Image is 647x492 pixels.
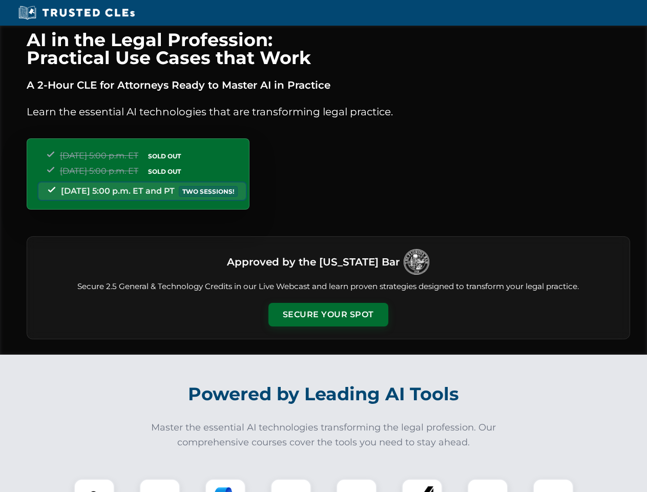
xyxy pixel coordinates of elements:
h2: Powered by Leading AI Tools [40,376,608,412]
span: SOLD OUT [144,166,184,177]
span: SOLD OUT [144,151,184,161]
span: [DATE] 5:00 p.m. ET [60,151,138,160]
img: Trusted CLEs [15,5,138,20]
button: Secure Your Spot [268,303,388,326]
h1: AI in the Legal Profession: Practical Use Cases that Work [27,31,630,67]
h3: Approved by the [US_STATE] Bar [227,253,400,271]
p: Master the essential AI technologies transforming the legal profession. Our comprehensive courses... [144,420,503,450]
p: Secure 2.5 General & Technology Credits in our Live Webcast and learn proven strategies designed ... [39,281,617,293]
p: Learn the essential AI technologies that are transforming legal practice. [27,104,630,120]
img: Logo [404,249,429,275]
p: A 2-Hour CLE for Attorneys Ready to Master AI in Practice [27,77,630,93]
span: [DATE] 5:00 p.m. ET [60,166,138,176]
